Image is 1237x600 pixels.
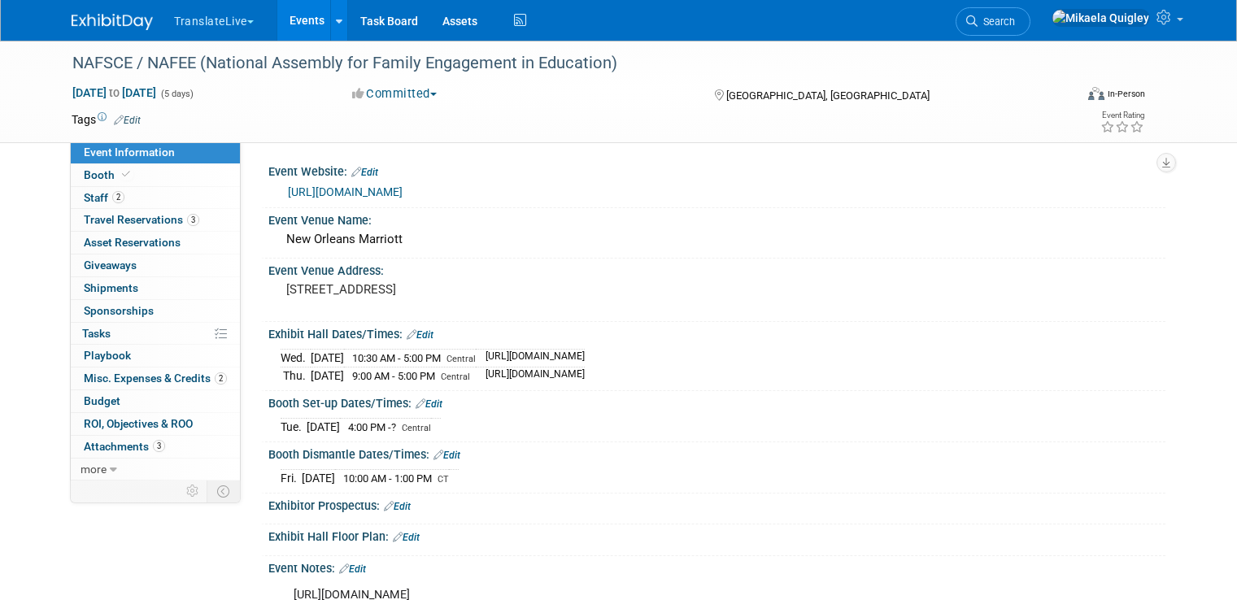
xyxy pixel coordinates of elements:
a: Tasks [71,323,240,345]
span: Tasks [82,327,111,340]
a: Edit [433,450,460,461]
td: Toggle Event Tabs [207,480,241,502]
div: New Orleans Marriott [281,227,1153,252]
a: Giveaways [71,254,240,276]
a: Edit [339,563,366,575]
div: In-Person [1107,88,1145,100]
td: [DATE] [307,419,340,436]
img: Format-Inperson.png [1088,87,1104,100]
a: ROI, Objectives & ROO [71,413,240,435]
span: Booth [84,168,133,181]
a: Staff2 [71,187,240,209]
a: Edit [407,329,433,341]
a: Event Information [71,141,240,163]
a: Edit [416,398,442,410]
span: 4:00 PM - [348,421,399,433]
span: Central [446,354,476,364]
a: Playbook [71,345,240,367]
span: Event Information [84,146,175,159]
span: ? [391,421,396,433]
span: Central [441,372,470,382]
span: Sponsorships [84,304,154,317]
span: 3 [153,440,165,452]
span: Playbook [84,349,131,362]
a: Edit [351,167,378,178]
div: Exhibitor Prospectus: [268,493,1165,515]
span: 3 [187,214,199,226]
div: Event Venue Name: [268,208,1165,228]
div: Event Format [987,85,1145,109]
a: Asset Reservations [71,232,240,254]
a: Budget [71,390,240,412]
div: Exhibit Hall Floor Plan: [268,524,1165,546]
a: Attachments3 [71,436,240,458]
a: more [71,459,240,480]
i: Booth reservation complete [122,170,130,179]
span: 10:00 AM - 1:00 PM [343,472,432,485]
span: (5 days) [159,89,194,99]
div: Event Venue Address: [268,259,1165,279]
td: Fri. [281,470,302,487]
span: Misc. Expenses & Credits [84,372,227,385]
img: ExhibitDay [72,14,153,30]
span: Asset Reservations [84,236,181,249]
span: Travel Reservations [84,213,199,226]
td: Thu. [281,367,311,385]
span: ROI, Objectives & ROO [84,417,193,430]
td: [DATE] [311,350,344,367]
a: Sponsorships [71,300,240,322]
span: [GEOGRAPHIC_DATA], [GEOGRAPHIC_DATA] [726,89,930,102]
span: 2 [215,372,227,385]
div: Booth Set-up Dates/Times: [268,391,1165,412]
div: Event Website: [268,159,1165,180]
a: Booth [71,164,240,186]
div: Event Notes: [268,556,1165,577]
td: [URL][DOMAIN_NAME] [476,350,585,367]
td: Tags [72,111,141,128]
img: Mikaela Quigley [1052,9,1150,27]
td: Personalize Event Tab Strip [179,480,207,502]
a: Edit [393,532,420,543]
a: Travel Reservations3 [71,209,240,231]
td: [URL][DOMAIN_NAME] [476,367,585,385]
a: Misc. Expenses & Credits2 [71,367,240,389]
div: NAFSCE / NAFEE (National Assembly for Family Engagement in Education) [67,49,1054,78]
td: Wed. [281,350,311,367]
span: to [107,86,122,99]
td: [DATE] [311,367,344,385]
span: 2 [112,191,124,203]
div: Event Rating [1100,111,1144,120]
span: more [81,463,107,476]
td: Tue. [281,419,307,436]
a: Edit [114,115,141,126]
span: Giveaways [84,259,137,272]
span: Budget [84,394,120,407]
a: Edit [384,501,411,512]
span: Central [402,423,431,433]
pre: [STREET_ADDRESS] [286,282,625,297]
a: Search [956,7,1030,36]
a: Shipments [71,277,240,299]
span: CT [438,474,449,485]
span: Attachments [84,440,165,453]
td: [DATE] [302,470,335,487]
span: Staff [84,191,124,204]
span: 9:00 AM - 5:00 PM [352,370,435,382]
a: [URL][DOMAIN_NAME] [288,185,403,198]
span: 10:30 AM - 5:00 PM [352,352,441,364]
div: Booth Dismantle Dates/Times: [268,442,1165,463]
span: [DATE] [DATE] [72,85,157,100]
span: Search [978,15,1015,28]
span: Shipments [84,281,138,294]
div: Exhibit Hall Dates/Times: [268,322,1165,343]
button: Committed [346,85,443,102]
